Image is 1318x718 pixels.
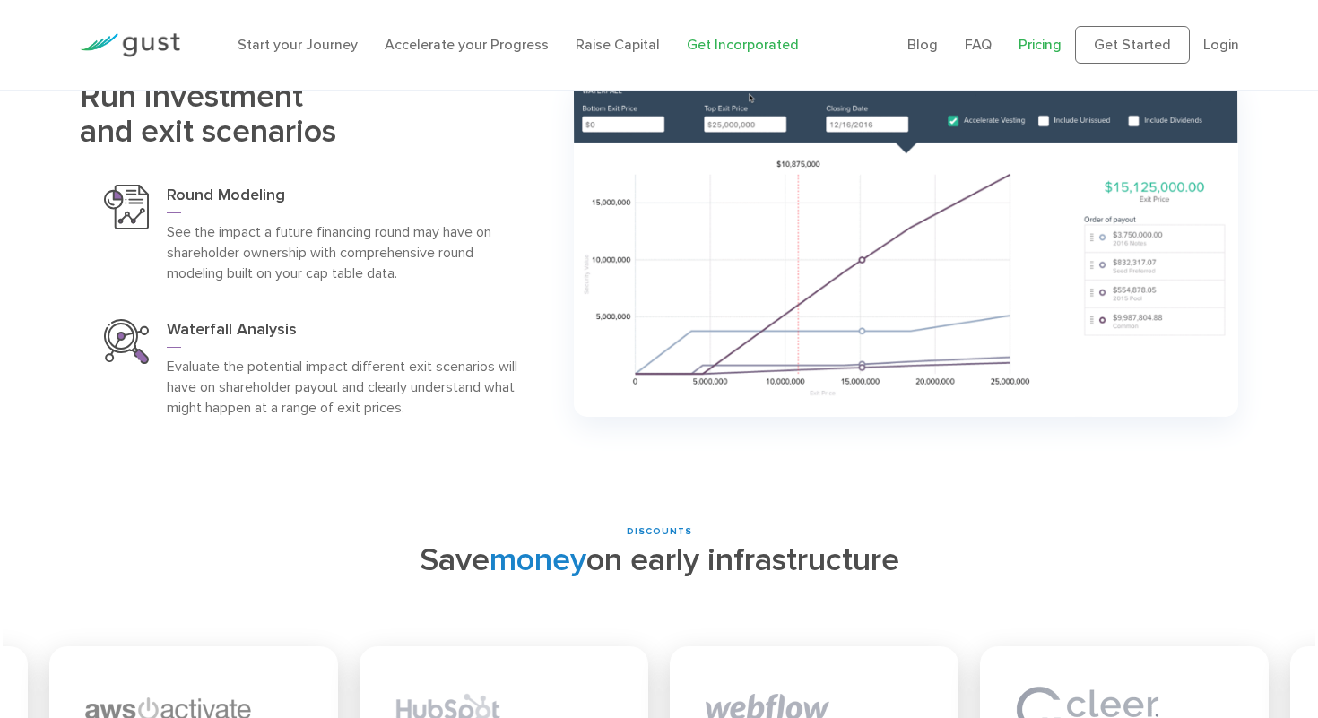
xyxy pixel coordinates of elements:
a: Start your Journey [238,36,358,53]
a: FAQ [965,36,992,53]
h2: Run investment and exit scenarios [80,79,547,149]
a: Raise Capital [576,36,660,53]
a: Get Incorporated [687,36,799,53]
h3: Round Modeling [167,185,523,213]
a: Get Started [1075,26,1190,64]
h2: Save on early infrastructure [13,539,1305,582]
a: Blog [907,36,938,53]
img: Round Modeling [104,185,149,229]
span: money [490,541,586,579]
p: Evaluate the potential impact different exit scenarios will have on shareholder payout and clearl... [167,356,523,418]
a: Accelerate your Progress [385,36,549,53]
img: Modeling [574,77,1239,417]
p: See the impact a future financing round may have on shareholder ownership with comprehensive roun... [167,221,523,283]
a: Login [1203,36,1239,53]
a: Pricing [1019,36,1062,53]
img: Gust Logo [80,33,180,57]
div: DISCOUNTS [13,525,1305,539]
img: Waterfall Analysis [104,319,149,364]
h3: Waterfall Analysis [167,319,523,348]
